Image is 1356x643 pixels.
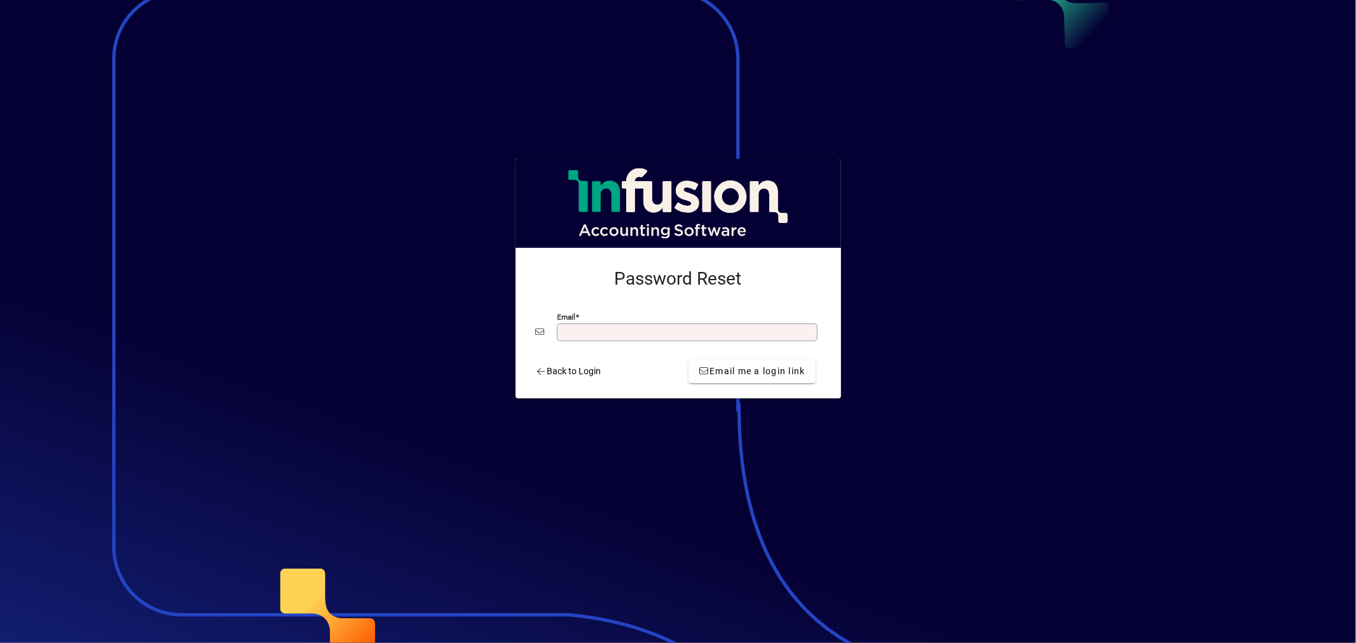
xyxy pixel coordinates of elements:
span: Email me a login link [699,365,805,378]
button: Email me a login link [688,360,816,383]
h2: Password Reset [536,268,821,290]
span: Back to Login [536,365,601,378]
mat-label: Email [558,312,576,321]
a: Back to Login [531,360,606,383]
